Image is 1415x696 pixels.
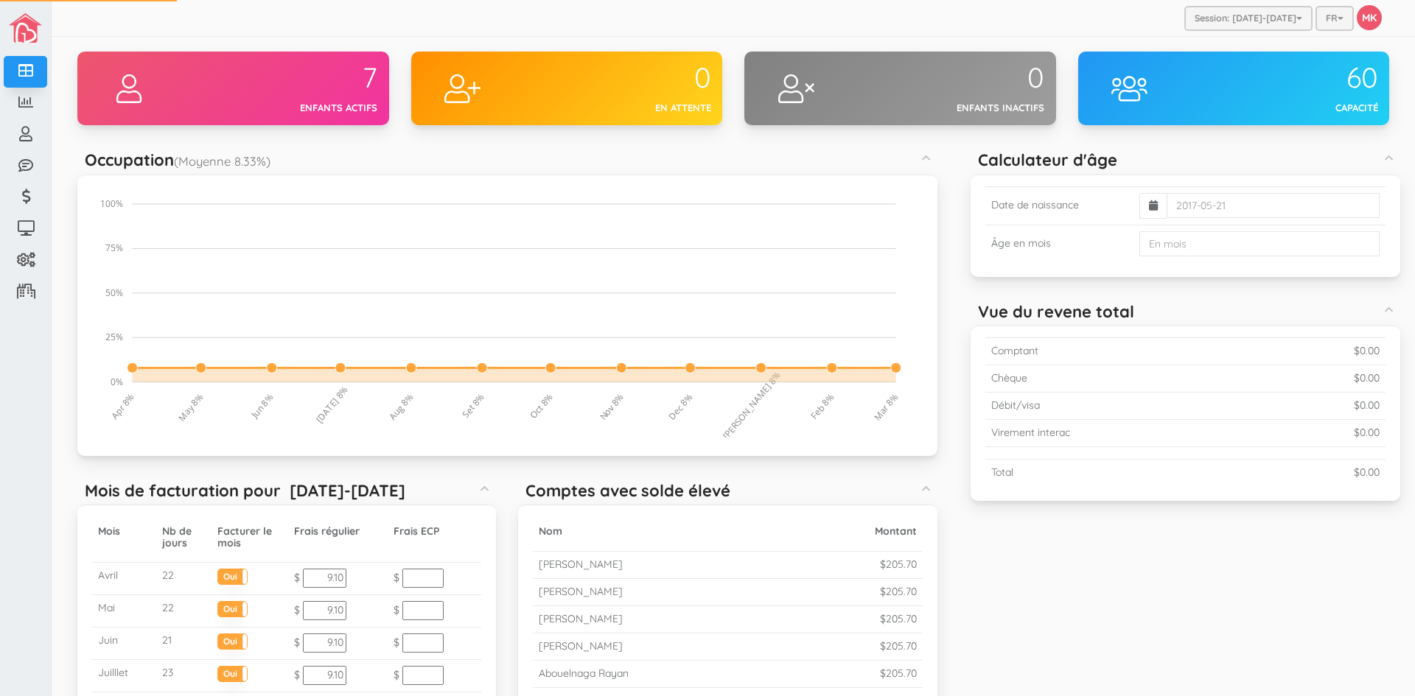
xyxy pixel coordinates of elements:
tspan: Oct 8% [528,391,556,421]
input: En mois [1139,231,1380,256]
td: Juin [92,628,156,660]
span: $ [394,603,399,616]
small: $205.70 [880,667,917,680]
tspan: [DATE] 8% [313,384,351,425]
span: $ [294,603,300,616]
td: Virement interac [985,419,1268,446]
small: [PERSON_NAME] [539,612,623,625]
tspan: 100% [100,197,123,210]
div: 0 [859,63,1045,94]
td: 23 [156,660,212,692]
h5: Calculateur d'âge [978,151,1117,169]
td: $0.00 [1268,337,1386,365]
div: 60 [1192,63,1378,94]
tspan: 50% [105,287,123,299]
tspan: Apr 8% [108,391,137,422]
small: $205.70 [880,612,917,625]
img: image [9,13,42,43]
label: Oui [218,569,247,580]
div: 0 [525,63,711,94]
small: [PERSON_NAME] [539,558,623,571]
div: En attente [525,101,711,115]
small: [PERSON_NAME] [539,639,623,653]
tspan: 0% [111,376,123,388]
td: Chèque [985,365,1268,392]
td: 21 [156,628,212,660]
label: Oui [218,667,247,678]
td: $0.00 [1268,365,1386,392]
td: Avril [92,563,156,595]
h5: Frais ECP [394,526,475,537]
tspan: Set 8% [460,391,487,421]
td: Mai [92,595,156,628]
td: Comptant [985,337,1268,365]
td: Total [985,459,1268,485]
td: $0.00 [1268,392,1386,419]
small: $205.70 [880,558,917,571]
h5: Montant [794,526,917,537]
div: Enfants actifs [192,101,378,115]
h5: Mois [98,526,150,537]
h5: Facturer le mois [217,526,282,549]
tspan: Feb 8% [808,391,837,422]
span: $ [394,571,399,584]
span: $ [294,571,300,584]
tspan: [PERSON_NAME] 8% [720,369,783,441]
h5: Mois de facturation pour [DATE]-[DATE] [85,482,405,499]
td: $0.00 [1268,419,1386,446]
tspan: May 8% [175,391,206,424]
h5: Frais régulier [294,526,382,537]
td: 22 [156,595,212,628]
tspan: Nov 8% [597,391,626,423]
div: 7 [192,63,378,94]
tspan: Aug 8% [386,391,416,423]
h5: Occupation [85,151,270,169]
td: Âge en mois [985,225,1134,262]
h5: Nb de jours [162,526,206,549]
small: $205.70 [880,585,917,598]
td: 22 [156,563,212,595]
tspan: Mar 8% [871,391,901,423]
small: [PERSON_NAME] [539,585,623,598]
span: $ [294,668,300,681]
input: 2017-05-21 [1167,193,1380,218]
label: Oui [218,634,247,645]
h5: Vue du revene total [978,303,1134,320]
div: Enfants inactifs [859,101,1045,115]
td: Date de naissance [985,186,1134,225]
div: Capacité [1192,101,1378,115]
label: Oui [218,602,247,613]
tspan: 75% [105,242,123,254]
span: $ [394,668,399,681]
td: Juilllet [92,660,156,692]
h5: Comptes avec solde élevé [525,482,730,499]
small: $205.70 [880,639,917,653]
tspan: Jun 8% [248,391,276,421]
span: $ [394,636,399,649]
tspan: 25% [105,331,123,343]
h5: Nom [539,526,782,537]
td: $0.00 [1268,459,1386,485]
tspan: Dec 8% [666,390,696,422]
small: Abouelnaga Rayan [539,667,629,680]
td: Débit/visa [985,392,1268,419]
span: $ [294,636,300,649]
